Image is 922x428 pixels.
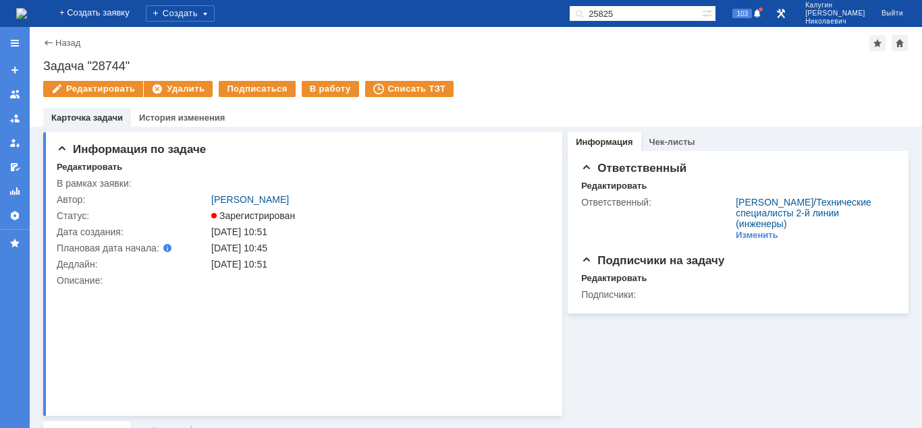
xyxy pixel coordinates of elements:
a: Настройки [4,205,26,226]
div: Статус: [57,210,209,221]
div: Подписчики: [581,289,733,300]
a: Мои заявки [4,132,26,154]
div: Добавить в избранное [869,35,886,51]
a: Технические специалисты 2-й линии (инженеры) [736,197,871,229]
div: [DATE] 10:51 [211,259,544,270]
a: Назад [55,38,80,48]
a: Мои согласования [4,156,26,178]
img: logo [16,8,27,19]
div: Редактировать [581,273,647,284]
span: Информация по задаче [57,143,206,156]
div: [DATE] 10:51 [211,226,544,237]
a: Перейти в интерфейс администратора [773,5,789,22]
a: [PERSON_NAME] [211,194,289,205]
a: История изменения [139,113,225,123]
a: Создать заявку [4,59,26,81]
span: 103 [732,9,752,18]
a: Заявки на командах [4,84,26,105]
div: Задача "28744" [43,59,909,73]
span: Расширенный поиск [702,6,715,19]
span: Подписчики на задачу [581,254,724,267]
div: В рамках заявки: [57,178,209,189]
div: Создать [146,5,215,22]
div: Редактировать [581,181,647,191]
div: / [736,197,889,229]
span: Зарегистрирован [211,210,295,221]
div: Автор: [57,194,209,205]
a: Перейти на домашнюю страницу [16,8,27,19]
a: Чек-листы [649,137,695,147]
span: Калугин [805,1,865,9]
a: [PERSON_NAME] [736,197,813,208]
span: [PERSON_NAME] [805,9,865,18]
a: Заявки в моей ответственности [4,108,26,129]
a: Отчеты [4,181,26,202]
div: Ответственный: [581,197,733,208]
div: Сделать домашней страницей [892,35,908,51]
a: Карточка задачи [51,113,123,123]
div: Дата создания: [57,226,209,237]
div: Плановая дата начала: [57,243,192,253]
a: Информация [576,137,632,147]
div: Изменить [736,230,778,241]
div: Описание: [57,275,547,286]
div: Редактировать [57,162,122,173]
span: Николаевич [805,18,865,26]
span: Ответственный [581,162,686,175]
div: [DATE] 10:45 [211,243,544,253]
div: Дедлайн: [57,259,209,270]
